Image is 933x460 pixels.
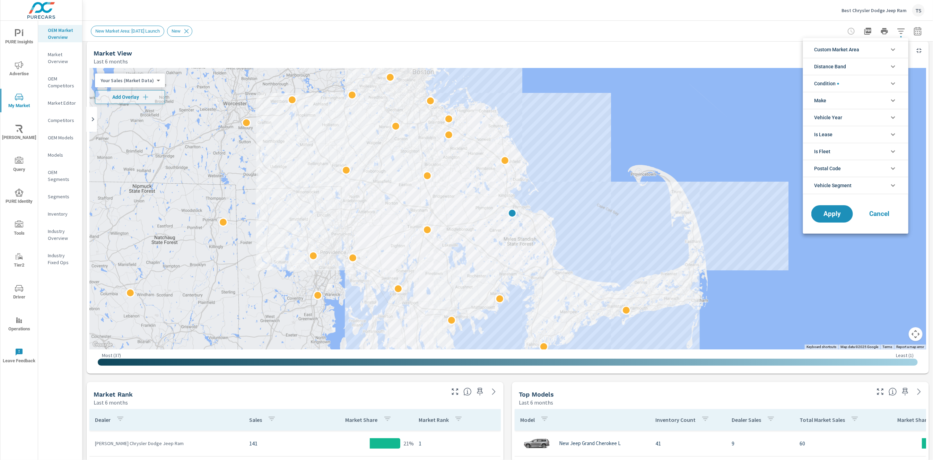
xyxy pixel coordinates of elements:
span: Vehicle Segment [814,177,852,194]
span: Is Lease [814,126,832,143]
ul: filter options [803,38,908,197]
span: Postal Code [814,160,841,177]
span: Condition [814,75,839,92]
span: Make [814,92,826,109]
span: Apply [818,211,846,217]
button: Cancel [858,205,900,223]
span: Cancel [865,211,893,217]
span: Distance Band [814,58,846,75]
span: Vehicle Year [814,109,842,126]
span: Is Fleet [814,143,830,160]
span: Custom Market Area [814,41,859,58]
button: Apply [811,205,853,223]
